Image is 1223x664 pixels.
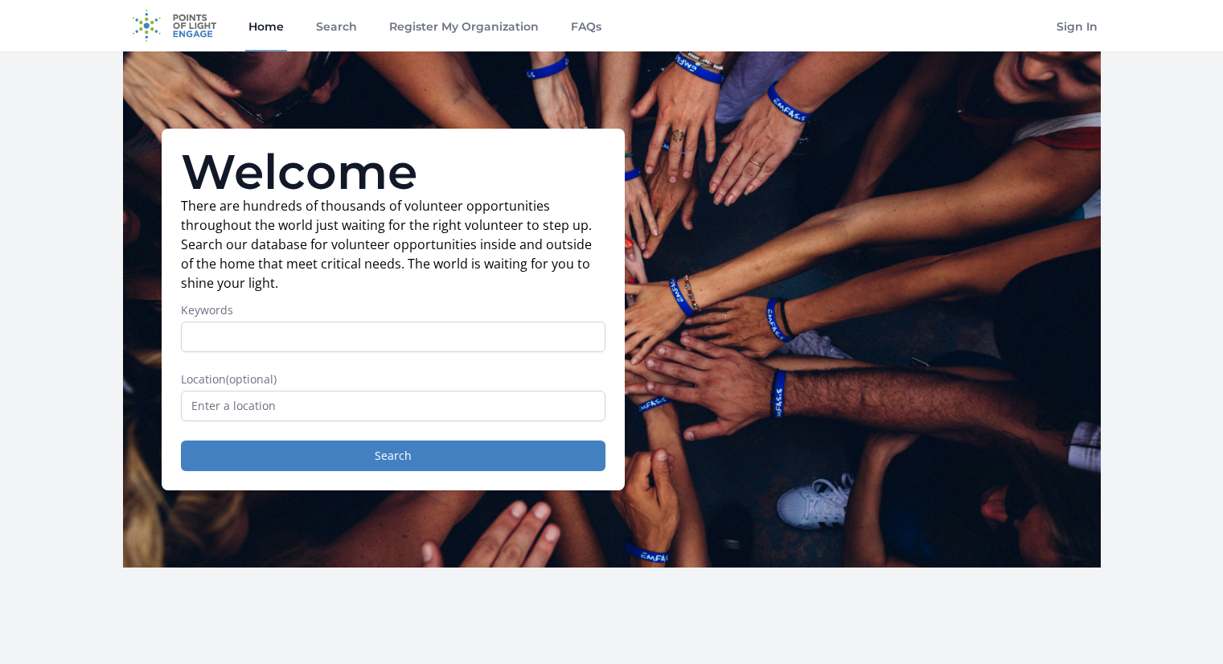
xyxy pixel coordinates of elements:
[226,371,277,387] span: (optional)
[181,196,605,293] p: There are hundreds of thousands of volunteer opportunities throughout the world just waiting for ...
[181,371,605,387] label: Location
[181,391,605,421] input: Enter a location
[181,302,605,318] label: Keywords
[181,148,605,196] h1: Welcome
[181,441,605,471] button: Search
